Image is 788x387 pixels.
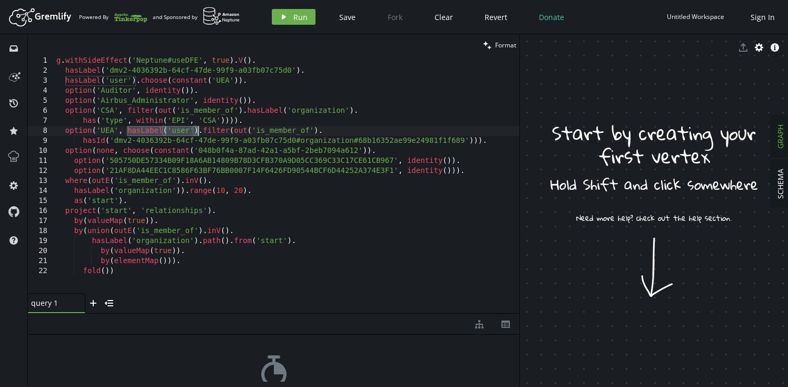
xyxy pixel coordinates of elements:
[531,9,572,25] button: Donate
[28,196,54,206] div: 15
[28,76,54,86] div: 3
[751,12,775,22] span: Sign In
[79,8,147,26] div: Powered By
[379,9,411,25] button: Fork
[28,116,54,126] div: 7
[28,246,54,256] div: 20
[427,9,461,25] button: Clear
[28,66,54,76] div: 2
[272,9,316,25] button: Run
[28,56,54,66] div: 1
[28,256,54,266] div: 21
[775,124,785,149] span: GRAPH
[28,266,54,276] div: 22
[28,146,54,156] div: 10
[28,166,54,176] div: 12
[775,169,785,199] span: SCHEMA
[435,12,453,22] span: Clear
[495,41,516,50] span: Format
[331,9,363,25] button: Save
[31,298,73,308] span: query 1
[667,13,724,21] div: Untitled Workspace
[28,206,54,216] div: 16
[745,9,780,25] button: Sign In
[28,186,54,196] div: 14
[28,236,54,246] div: 19
[28,216,54,226] div: 17
[388,12,402,22] span: Fork
[203,7,240,25] img: AWS Neptune
[293,12,308,22] span: Run
[339,12,356,22] span: Save
[28,86,54,96] div: 4
[477,9,515,25] button: Revert
[28,176,54,186] div: 13
[28,226,54,236] div: 18
[480,34,519,56] button: Format
[28,156,54,166] div: 11
[28,126,54,136] div: 8
[28,136,54,146] div: 9
[28,96,54,106] div: 5
[153,7,240,27] div: and Sponsored by
[485,12,507,22] span: Revert
[28,106,54,116] div: 6
[539,12,564,22] span: Donate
